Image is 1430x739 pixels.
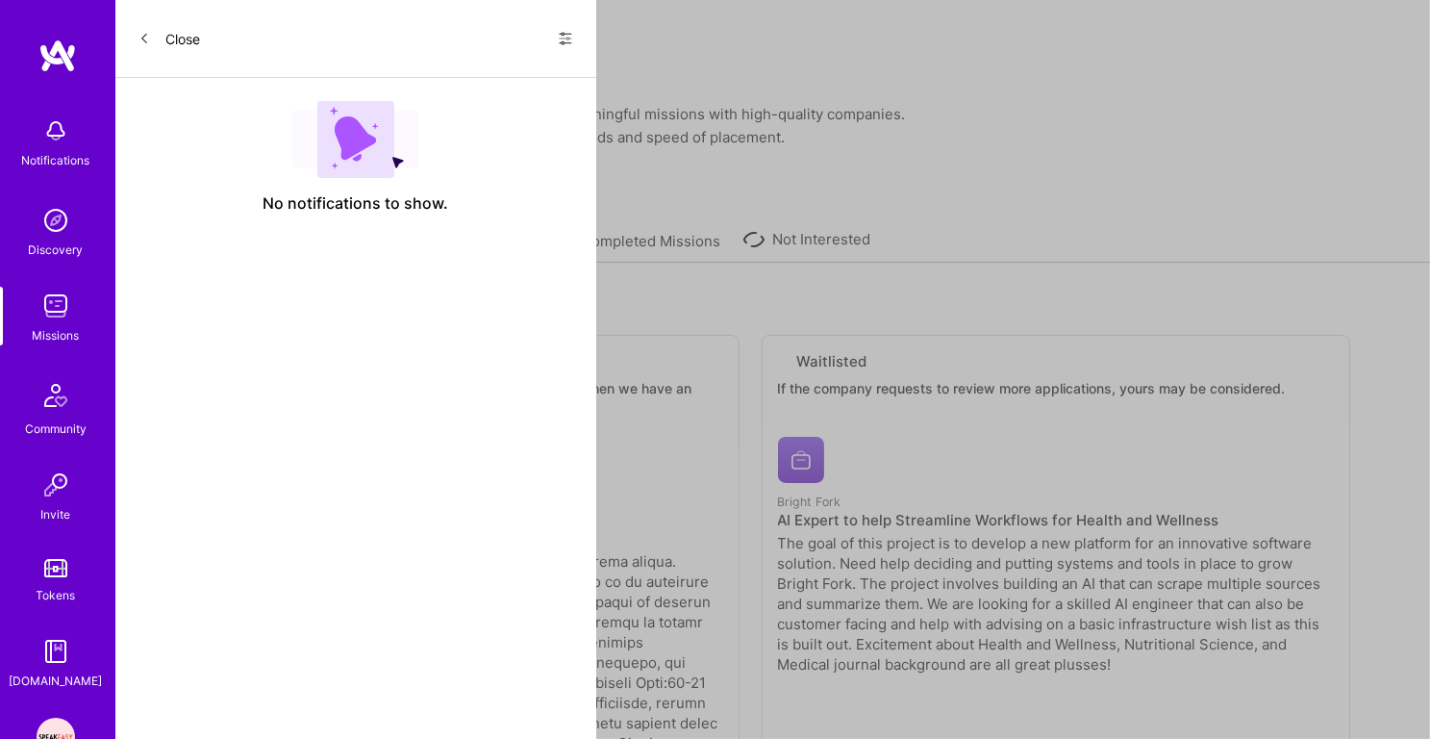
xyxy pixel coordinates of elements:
[37,632,75,671] img: guide book
[25,419,87,439] div: Community
[37,585,76,605] div: Tokens
[22,150,90,170] div: Notifications
[38,38,77,73] img: logo
[37,201,75,240] img: discovery
[138,23,200,54] button: Close
[10,671,103,691] div: [DOMAIN_NAME]
[263,193,449,214] span: No notifications to show.
[37,466,75,504] img: Invite
[292,101,419,178] img: empty
[29,240,84,260] div: Discovery
[33,372,79,419] img: Community
[41,504,71,524] div: Invite
[37,112,75,150] img: bell
[33,325,80,345] div: Missions
[37,287,75,325] img: teamwork
[44,559,67,577] img: tokens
